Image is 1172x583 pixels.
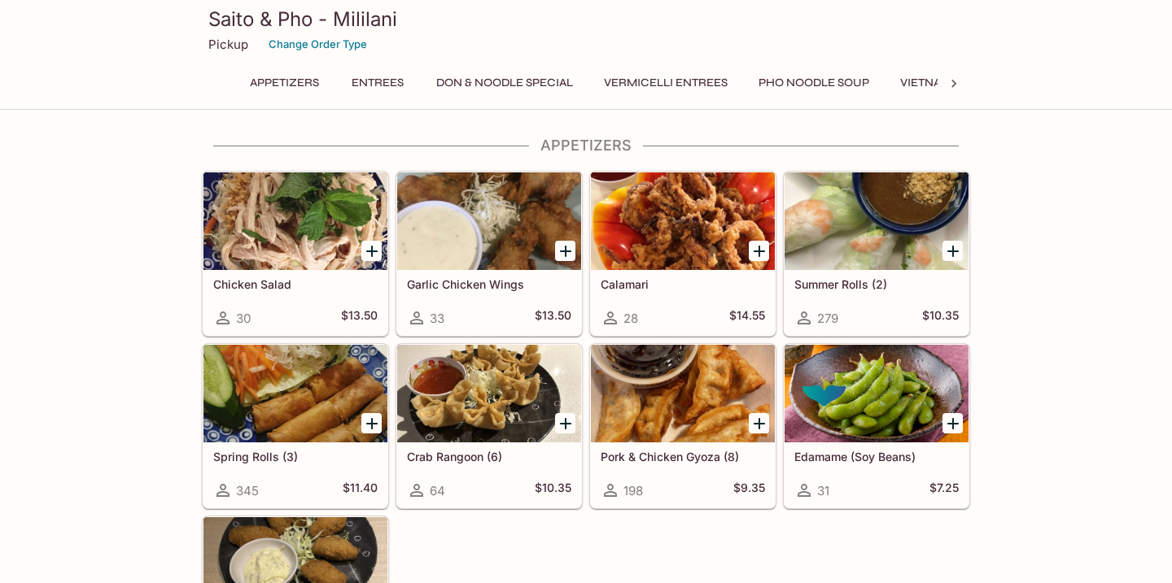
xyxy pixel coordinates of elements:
a: Pork & Chicken Gyoza (8)198$9.35 [590,344,776,508]
span: 30 [236,311,251,326]
div: Garlic Chicken Wings [397,172,581,270]
h5: Garlic Chicken Wings [407,277,571,291]
button: Add Pork & Chicken Gyoza (8) [749,413,769,433]
button: Add Calamari [749,241,769,261]
div: Calamari [591,172,775,270]
button: Pho Noodle Soup [750,72,878,94]
div: Crab Rangoon (6) [397,345,581,442]
h5: Pork & Chicken Gyoza (8) [601,450,765,463]
button: Vermicelli Entrees [595,72,737,94]
span: 279 [817,311,838,326]
h5: Chicken Salad [213,277,378,291]
h5: $13.50 [341,308,378,328]
button: Add Chicken Salad [361,241,382,261]
button: Add Summer Rolls (2) [942,241,963,261]
span: 33 [430,311,444,326]
h5: $14.55 [729,308,765,328]
h5: $10.35 [535,481,571,500]
h5: $10.35 [922,308,959,328]
a: Summer Rolls (2)279$10.35 [784,172,969,336]
h4: Appetizers [202,137,970,154]
h5: Edamame (Soy Beans) [794,450,959,463]
h3: Saito & Pho - Mililani [208,7,964,32]
span: 198 [623,483,643,498]
h5: $11.40 [343,481,378,500]
button: Add Spring Rolls (3) [361,413,382,433]
span: 28 [623,311,638,326]
button: Entrees [341,72,414,94]
button: Add Edamame (Soy Beans) [942,413,963,433]
button: Don & Noodle Special [427,72,582,94]
div: Summer Rolls (2) [785,172,969,270]
h5: $13.50 [535,308,571,328]
p: Pickup [208,37,248,52]
span: 31 [817,483,829,498]
h5: Spring Rolls (3) [213,450,378,463]
span: 345 [236,483,259,498]
div: Spring Rolls (3) [203,345,387,442]
h5: Crab Rangoon (6) [407,450,571,463]
button: Change Order Type [261,32,374,57]
h5: Summer Rolls (2) [794,277,959,291]
div: Pork & Chicken Gyoza (8) [591,345,775,442]
h5: $9.35 [733,481,765,500]
button: Add Crab Rangoon (6) [555,413,575,433]
a: Edamame (Soy Beans)31$7.25 [784,344,969,508]
div: Edamame (Soy Beans) [785,345,969,442]
a: Calamari28$14.55 [590,172,776,336]
h5: Calamari [601,277,765,291]
button: Appetizers [241,72,328,94]
a: Garlic Chicken Wings33$13.50 [396,172,582,336]
h5: $7.25 [929,481,959,500]
a: Spring Rolls (3)345$11.40 [203,344,388,508]
a: Crab Rangoon (6)64$10.35 [396,344,582,508]
button: Add Garlic Chicken Wings [555,241,575,261]
span: 64 [430,483,445,498]
button: Vietnamese Sandwiches [891,72,1063,94]
div: Chicken Salad [203,172,387,270]
a: Chicken Salad30$13.50 [203,172,388,336]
